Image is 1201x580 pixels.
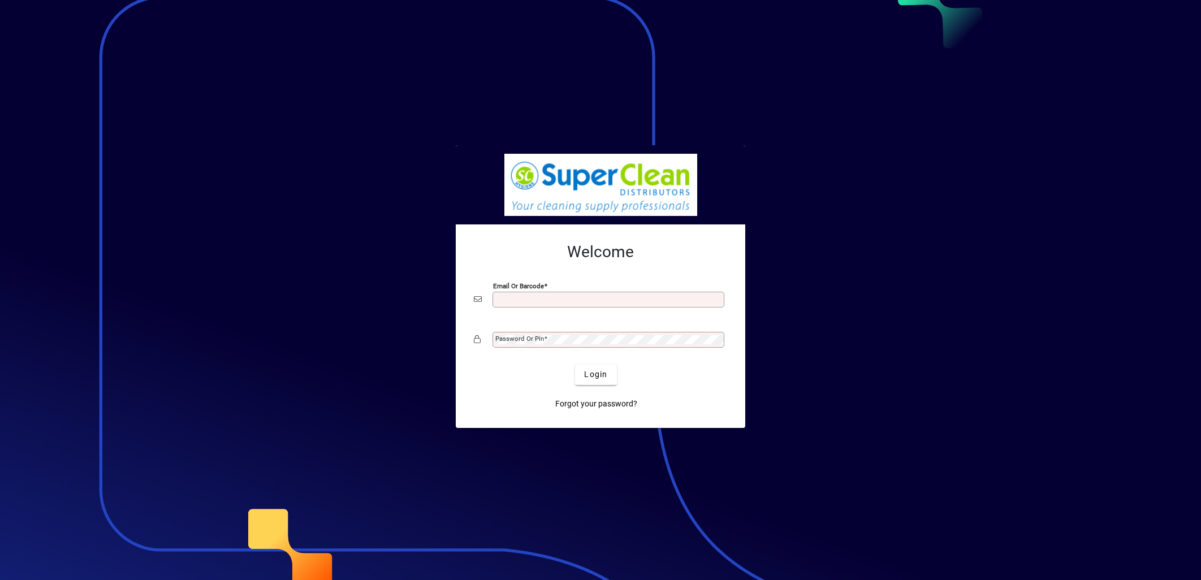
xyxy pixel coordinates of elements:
[584,369,607,380] span: Login
[493,282,544,289] mat-label: Email or Barcode
[551,394,642,414] a: Forgot your password?
[474,243,727,262] h2: Welcome
[555,398,637,410] span: Forgot your password?
[575,365,616,385] button: Login
[495,335,544,343] mat-label: Password or Pin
